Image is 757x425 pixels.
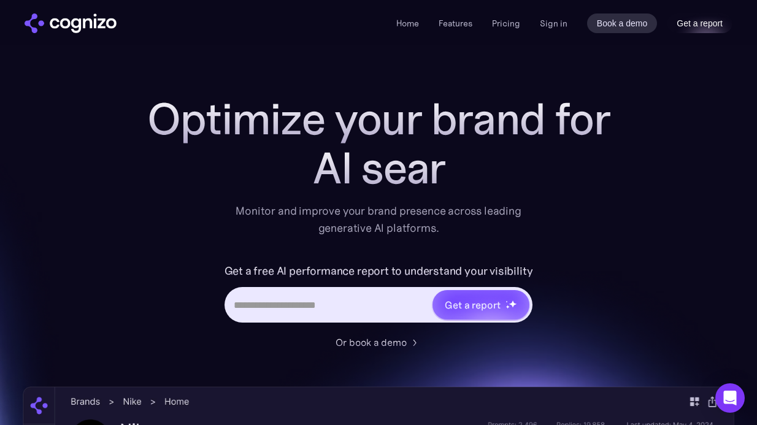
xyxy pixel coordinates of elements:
a: Book a demo [587,13,658,33]
div: Or book a demo [336,335,407,350]
img: star [505,305,510,309]
a: Get a reportstarstarstar [431,289,531,321]
a: Pricing [492,18,520,29]
img: star [505,301,507,302]
img: cognizo logo [25,13,117,33]
div: Monitor and improve your brand presence across leading generative AI platforms. [228,202,529,237]
form: Hero URL Input Form [225,261,533,329]
img: star [509,300,517,308]
label: Get a free AI performance report to understand your visibility [225,261,533,281]
a: home [25,13,117,33]
a: Or book a demo [336,335,421,350]
h1: Optimize your brand for [133,94,624,144]
a: Home [396,18,419,29]
div: Open Intercom Messenger [715,383,745,413]
a: Features [439,18,472,29]
a: Sign in [540,16,567,31]
a: Get a report [667,13,732,33]
div: Get a report [445,297,500,312]
div: AI sear [133,144,624,193]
